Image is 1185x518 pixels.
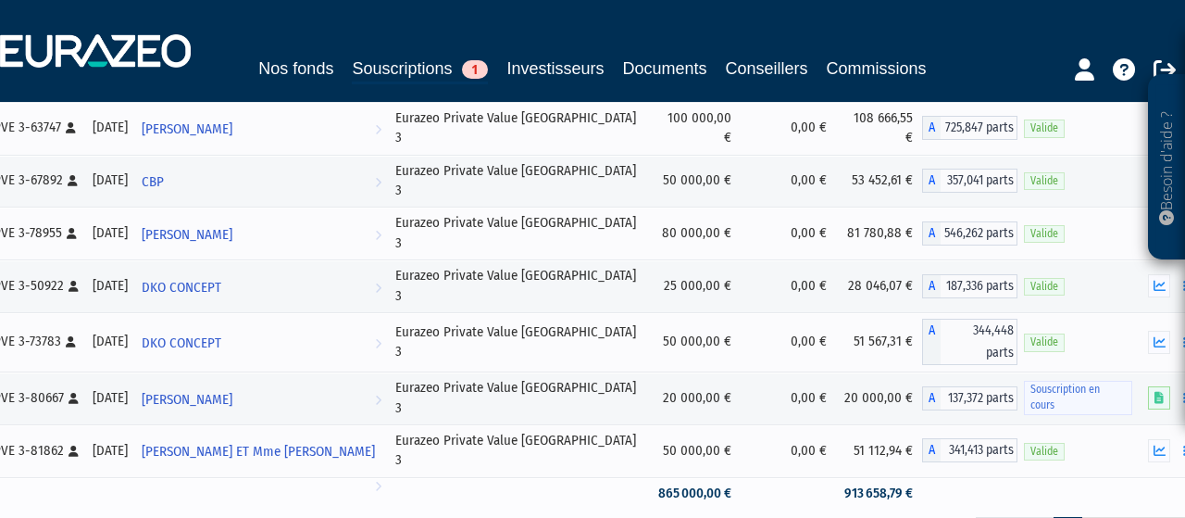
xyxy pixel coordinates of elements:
div: [DATE] [93,118,128,137]
i: [Français] Personne physique [66,336,76,347]
div: Eurazeo Private Value [GEOGRAPHIC_DATA] 3 [395,266,643,306]
span: Valide [1024,334,1065,351]
div: [DATE] [93,171,128,190]
div: A - Eurazeo Private Value Europe 3 [922,319,1017,365]
span: Valide [1024,278,1065,296]
div: Eurazeo Private Value [GEOGRAPHIC_DATA] 3 [395,108,643,148]
a: CBP [134,162,389,199]
span: A [922,319,941,365]
i: Voir l'investisseur [375,271,381,305]
td: 50 000,00 € [650,424,741,477]
a: [PERSON_NAME] [134,215,389,252]
div: [DATE] [93,441,128,461]
td: 0,00 € [741,102,836,155]
i: [Français] Personne physique [69,393,79,404]
i: [Français] Personne physique [67,228,77,239]
span: 1 [462,60,488,79]
a: DKO CONCEPT [134,323,389,360]
span: [PERSON_NAME] [142,112,232,146]
i: Voir l'investisseur [375,469,381,503]
span: DKO CONCEPT [142,326,221,360]
span: Valide [1024,172,1065,190]
a: [PERSON_NAME] ET Mme [PERSON_NAME] [134,432,389,469]
p: Besoin d'aide ? [1156,84,1178,251]
div: A - Eurazeo Private Value Europe 3 [922,438,1017,462]
td: 81 780,88 € [836,207,922,259]
span: A [922,274,941,298]
div: Eurazeo Private Value [GEOGRAPHIC_DATA] 3 [395,161,643,201]
td: 51 567,31 € [836,312,922,372]
div: A - Eurazeo Private Value Europe 3 [922,274,1017,298]
a: Nos fonds [258,56,333,82]
div: Eurazeo Private Value [GEOGRAPHIC_DATA] 3 [395,378,643,418]
span: A [922,386,941,411]
td: 865 000,00 € [650,477,741,510]
td: 25 000,00 € [650,259,741,312]
span: [PERSON_NAME] ET Mme [PERSON_NAME] [142,435,375,469]
div: A - Eurazeo Private Value Europe 3 [922,169,1017,193]
span: Valide [1024,120,1065,137]
span: A [922,438,941,462]
td: 0,00 € [741,207,836,259]
span: [PERSON_NAME] [142,383,232,417]
div: Eurazeo Private Value [GEOGRAPHIC_DATA] 3 [395,322,643,362]
span: A [922,169,941,193]
i: Voir l'investisseur [375,326,381,360]
td: 51 112,94 € [836,424,922,477]
span: A [922,221,941,246]
a: [PERSON_NAME] [134,109,389,146]
td: 108 666,55 € [836,102,922,155]
span: 357,041 parts [941,169,1017,193]
i: [Français] Personne physique [68,175,78,186]
div: Eurazeo Private Value [GEOGRAPHIC_DATA] 3 [395,431,643,471]
span: 725,847 parts [941,116,1017,140]
a: Souscriptions1 [352,56,488,84]
span: 341,413 parts [941,438,1017,462]
td: 50 000,00 € [650,312,741,372]
a: [PERSON_NAME] [134,380,389,417]
a: Commissions [827,56,927,82]
i: [Français] Personne physique [69,446,79,457]
i: [Français] Personne physique [66,122,76,133]
a: DKO CONCEPT [134,268,389,305]
i: Voir l'investisseur [375,218,381,252]
span: CBP [142,165,164,199]
div: Eurazeo Private Value [GEOGRAPHIC_DATA] 3 [395,213,643,253]
td: 28 046,07 € [836,259,922,312]
span: [PERSON_NAME] [142,218,232,252]
a: Documents [623,56,707,82]
td: 53 452,61 € [836,155,922,208]
span: 187,336 parts [941,274,1017,298]
span: 546,262 parts [941,221,1017,246]
i: [Français] Personne physique [69,281,79,292]
td: 913 658,79 € [836,477,922,510]
td: 20 000,00 € [836,372,922,424]
td: 100 000,00 € [650,102,741,155]
td: 50 000,00 € [650,155,741,208]
div: A - Eurazeo Private Value Europe 3 [922,116,1017,140]
span: DKO CONCEPT [142,271,221,305]
td: 0,00 € [741,312,836,372]
i: Voir l'investisseur [375,112,381,146]
span: 137,372 parts [941,386,1017,411]
span: 344,448 parts [941,319,1017,365]
a: Conseillers [726,56,808,82]
div: A - Eurazeo Private Value Europe 3 [922,386,1017,411]
td: 0,00 € [741,155,836,208]
div: [DATE] [93,332,128,351]
td: 20 000,00 € [650,372,741,424]
span: A [922,116,941,140]
div: A - Eurazeo Private Value Europe 3 [922,221,1017,246]
i: Voir l'investisseur [375,165,381,199]
div: [DATE] [93,276,128,296]
span: Valide [1024,443,1065,461]
a: Investisseurs [506,56,604,82]
span: Souscription en cours [1024,381,1132,414]
span: Valide [1024,225,1065,243]
td: 0,00 € [741,259,836,312]
td: 0,00 € [741,372,836,424]
div: [DATE] [93,223,128,243]
div: [DATE] [93,388,128,408]
td: 80 000,00 € [650,207,741,259]
i: Voir l'investisseur [375,383,381,417]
